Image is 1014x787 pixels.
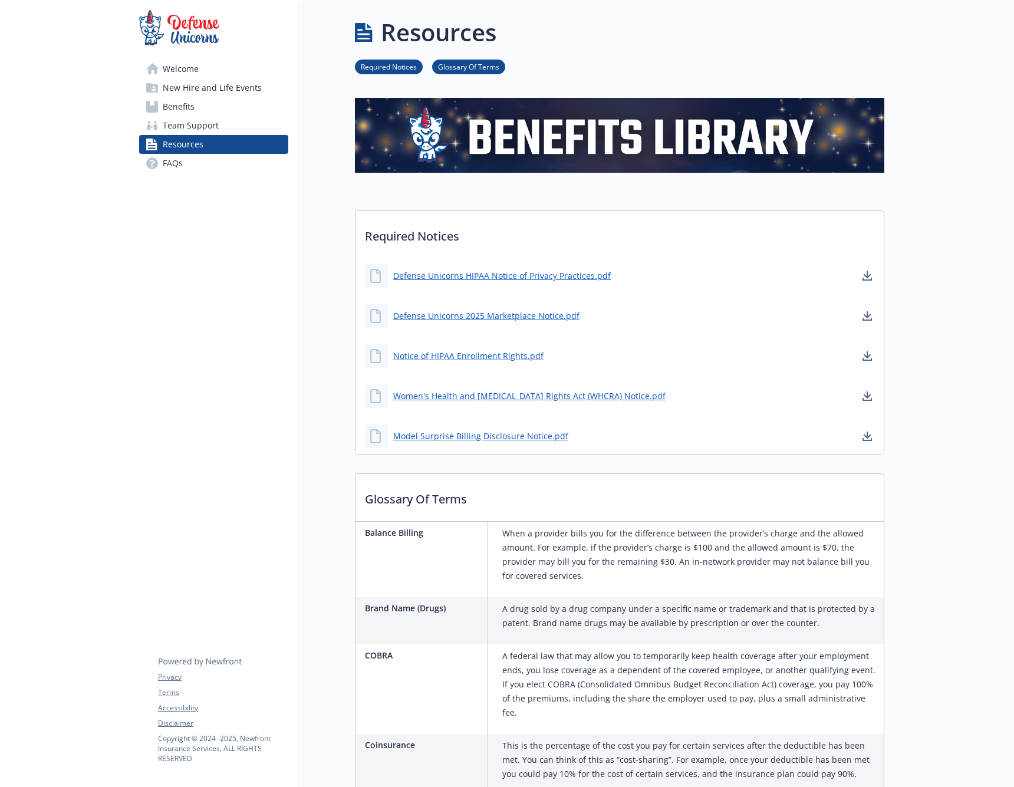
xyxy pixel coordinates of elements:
[365,649,483,661] p: COBRA
[355,474,884,518] p: Glossary Of Terms
[158,733,288,763] p: Copyright © 2024 - 2025 , Newfront Insurance Services, ALL RIGHTS RESERVED
[158,703,288,713] a: Accessibility
[860,389,874,403] a: download document
[139,78,288,97] a: New Hire and Life Events
[355,211,884,255] p: Required Notices
[860,349,874,363] a: download document
[432,61,505,72] a: Glossary Of Terms
[163,78,262,97] span: New Hire and Life Events
[860,429,874,443] a: download document
[365,739,483,751] p: Coinsurance
[163,135,203,154] span: Resources
[355,61,423,72] a: Required Notices
[365,526,483,539] p: Balance Billing
[502,602,879,630] p: A drug sold by a drug company under a specific name or trademark and that is protected by a paten...
[139,116,288,135] a: Team Support
[163,97,195,116] span: Benefits
[163,154,183,173] span: FAQs
[158,672,288,683] a: Privacy
[158,718,288,729] a: Disclaimer
[381,15,496,50] h1: Resources
[163,116,219,135] span: Team Support
[393,309,580,322] a: Defense Unicorns 2025 Marketplace Notice.pdf
[139,135,288,154] a: Resources
[139,97,288,116] a: Benefits
[393,269,611,282] a: Defense Unicorns HIPAA Notice of Privacy Practices.pdf
[502,526,879,583] p: When a provider bills you for the difference between the provider’s charge and the allowed amount...
[355,98,884,173] img: resources page banner
[860,309,874,323] a: download document
[860,269,874,283] a: download document
[139,154,288,173] a: FAQs
[139,60,288,78] a: Welcome
[158,687,288,698] a: Terms
[393,430,568,442] a: Model Surprise Billing Disclosure Notice.pdf
[502,739,879,781] p: This is the percentage of the cost you pay for certain services after the deductible has been met...
[365,602,483,614] p: Brand Name (Drugs)
[393,390,666,402] a: Women's Health and [MEDICAL_DATA] Rights Act (WHCRA) Notice.pdf
[393,350,544,362] a: Notice of HIPAA Enrollment Rights.pdf
[163,60,199,78] span: Welcome
[502,649,879,720] p: A federal law that may allow you to temporarily keep health coverage after your employment ends, ...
